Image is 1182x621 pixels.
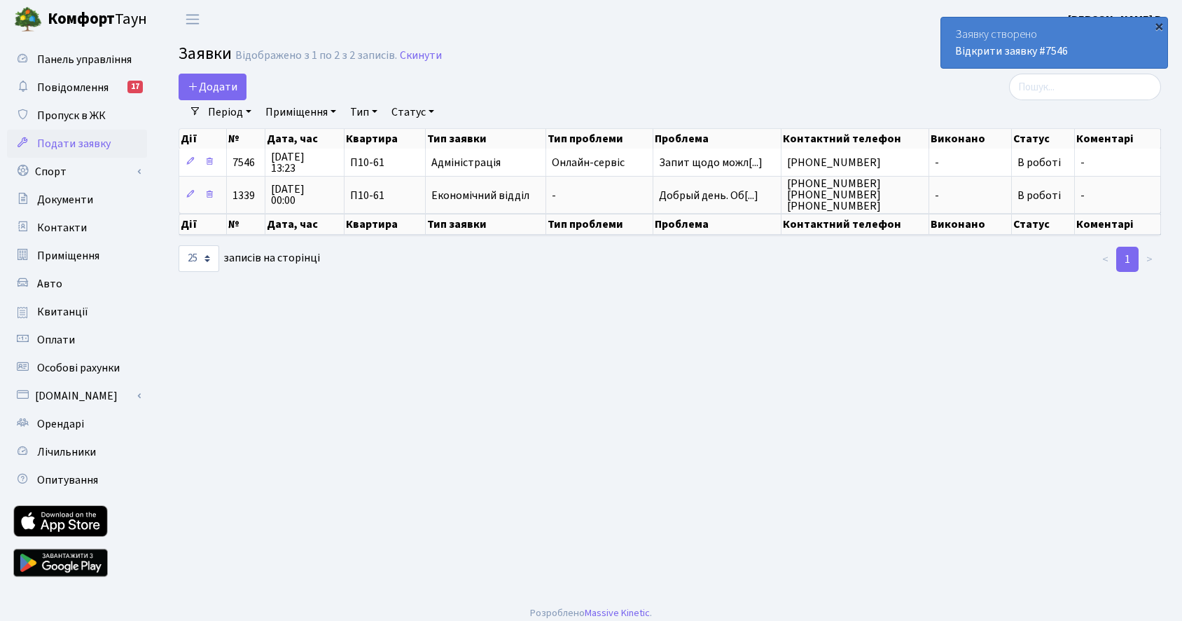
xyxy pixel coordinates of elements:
div: 17 [127,81,143,93]
span: Пропуск в ЖК [37,108,106,123]
button: Переключити навігацію [175,8,210,31]
span: [PHONE_NUMBER] [787,157,923,168]
a: Авто [7,270,147,298]
a: Скинути [400,49,442,62]
span: Онлайн-сервіс [552,157,647,168]
div: Відображено з 1 по 2 з 2 записів. [235,49,397,62]
span: П10-61 [350,190,419,201]
th: Тип заявки [426,214,546,235]
span: Опитування [37,472,98,488]
a: Додати [179,74,246,100]
span: 1339 [232,188,255,203]
th: Проблема [653,214,781,235]
b: Комфорт [48,8,115,30]
th: Контактний телефон [781,214,929,235]
a: Тип [345,100,383,124]
th: Виконано [929,214,1012,235]
label: записів на сторінці [179,245,320,272]
span: Приміщення [37,248,99,264]
a: Контакти [7,214,147,242]
div: Заявку створено [941,18,1167,68]
span: Заявки [179,41,232,66]
span: Адміністрація [431,157,540,168]
a: Повідомлення17 [7,74,147,102]
span: Орендарі [37,416,84,432]
span: Добрый день. Об[...] [659,188,758,203]
a: Подати заявку [7,130,147,158]
a: Лічильники [7,438,147,466]
th: Виконано [929,129,1012,149]
a: Статус [386,100,440,124]
th: Коментарі [1075,129,1161,149]
a: Документи [7,186,147,214]
th: Квартира [345,214,426,235]
span: [DATE] 00:00 [271,184,338,206]
span: - [935,188,939,203]
th: Квартира [345,129,426,149]
a: Відкрити заявку #7546 [955,43,1068,59]
th: Коментарі [1075,214,1161,235]
span: Лічильники [37,444,96,460]
a: Приміщення [260,100,342,124]
span: [DATE] 13:23 [271,151,338,174]
span: Особові рахунки [37,360,120,376]
div: × [1152,19,1166,33]
span: Документи [37,192,93,207]
a: Орендарі [7,410,147,438]
img: logo.png [14,6,42,34]
a: Оплати [7,326,147,354]
th: Тип заявки [426,129,546,149]
th: Статус [1012,214,1076,235]
a: Квитанції [7,298,147,326]
span: В роботі [1017,188,1061,203]
span: - [1080,190,1155,201]
span: Контакти [37,220,87,236]
span: Квитанції [37,304,88,320]
select: записів на сторінці [179,245,219,272]
a: Опитування [7,466,147,494]
b: [PERSON_NAME] В. [1068,12,1165,27]
span: Панель управління [37,52,132,67]
span: Повідомлення [37,80,109,95]
a: Massive Kinetic [585,606,650,620]
span: Економічний відділ [431,190,540,201]
span: Таун [48,8,147,32]
span: Авто [37,276,62,292]
a: [DOMAIN_NAME] [7,382,147,410]
a: Пропуск в ЖК [7,102,147,130]
a: Приміщення [7,242,147,270]
input: Пошук... [1009,74,1161,100]
span: Оплати [37,332,75,348]
a: [PERSON_NAME] В. [1068,11,1165,28]
div: Розроблено . [530,606,652,621]
span: Додати [188,79,237,95]
span: В роботі [1017,155,1061,170]
span: Запит щодо можл[...] [659,155,763,170]
a: Період [202,100,257,124]
a: Спорт [7,158,147,186]
th: Статус [1012,129,1076,149]
th: Тип проблеми [546,129,653,149]
span: - [552,190,647,201]
th: Дата, час [265,129,345,149]
span: - [1080,157,1155,168]
th: Дії [179,214,227,235]
a: Панель управління [7,46,147,74]
th: Дії [179,129,227,149]
th: Контактний телефон [781,129,929,149]
th: № [227,214,265,235]
th: Тип проблеми [546,214,653,235]
th: Дата, час [265,214,345,235]
th: № [227,129,265,149]
th: Проблема [653,129,781,149]
span: [PHONE_NUMBER] [PHONE_NUMBER] [PHONE_NUMBER] [787,178,923,212]
span: - [935,155,939,170]
span: П10-61 [350,157,419,168]
span: 7546 [232,155,255,170]
a: Особові рахунки [7,354,147,382]
a: 1 [1116,247,1139,272]
span: Подати заявку [37,136,111,151]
